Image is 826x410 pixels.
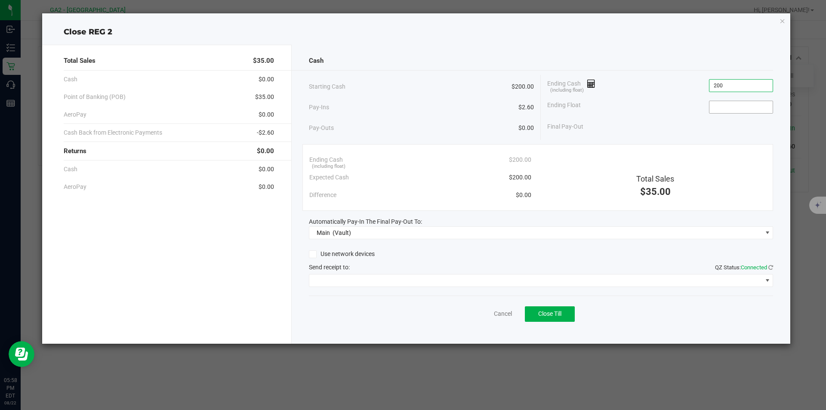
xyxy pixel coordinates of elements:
span: Final Pay-Out [547,122,583,131]
button: Close Till [525,306,575,322]
span: Difference [309,191,336,200]
span: Cash Back from Electronic Payments [64,128,162,137]
span: Automatically Pay-In The Final Pay-Out To: [309,218,422,225]
span: $35.00 [253,56,274,66]
span: $0.00 [259,75,274,84]
span: $200.00 [509,173,531,182]
span: $0.00 [516,191,531,200]
span: Pay-Outs [309,123,334,133]
span: Close Till [538,310,561,317]
iframe: Resource center [9,341,34,367]
span: $2.60 [518,103,534,112]
span: $0.00 [518,123,534,133]
span: (Vault) [333,229,351,236]
span: $200.00 [509,155,531,164]
span: $0.00 [259,165,274,174]
span: Pay-Ins [309,103,329,112]
span: Starting Cash [309,82,345,91]
span: AeroPay [64,110,86,119]
span: Total Sales [636,174,674,183]
span: Ending Cash [309,155,343,164]
span: (including float) [312,163,345,170]
span: $0.00 [259,110,274,119]
span: -$2.60 [257,128,274,137]
a: Cancel [494,309,512,318]
span: $0.00 [259,182,274,191]
span: Cash [64,75,77,84]
div: Close REG 2 [42,26,791,38]
label: Use network devices [309,250,375,259]
span: $35.00 [640,186,671,197]
span: $0.00 [257,146,274,156]
span: $200.00 [512,82,534,91]
span: Connected [741,264,767,271]
span: Ending Cash [547,79,595,92]
span: Ending Float [547,101,581,114]
span: QZ Status: [715,264,773,271]
span: Cash [64,165,77,174]
span: Cash [309,56,324,66]
span: Total Sales [64,56,96,66]
span: $35.00 [255,92,274,102]
div: Returns [64,142,274,160]
span: Send receipt to: [309,264,350,271]
span: Main [317,229,330,236]
span: Expected Cash [309,173,349,182]
span: (including float) [550,87,584,94]
span: Point of Banking (POB) [64,92,126,102]
span: AeroPay [64,182,86,191]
